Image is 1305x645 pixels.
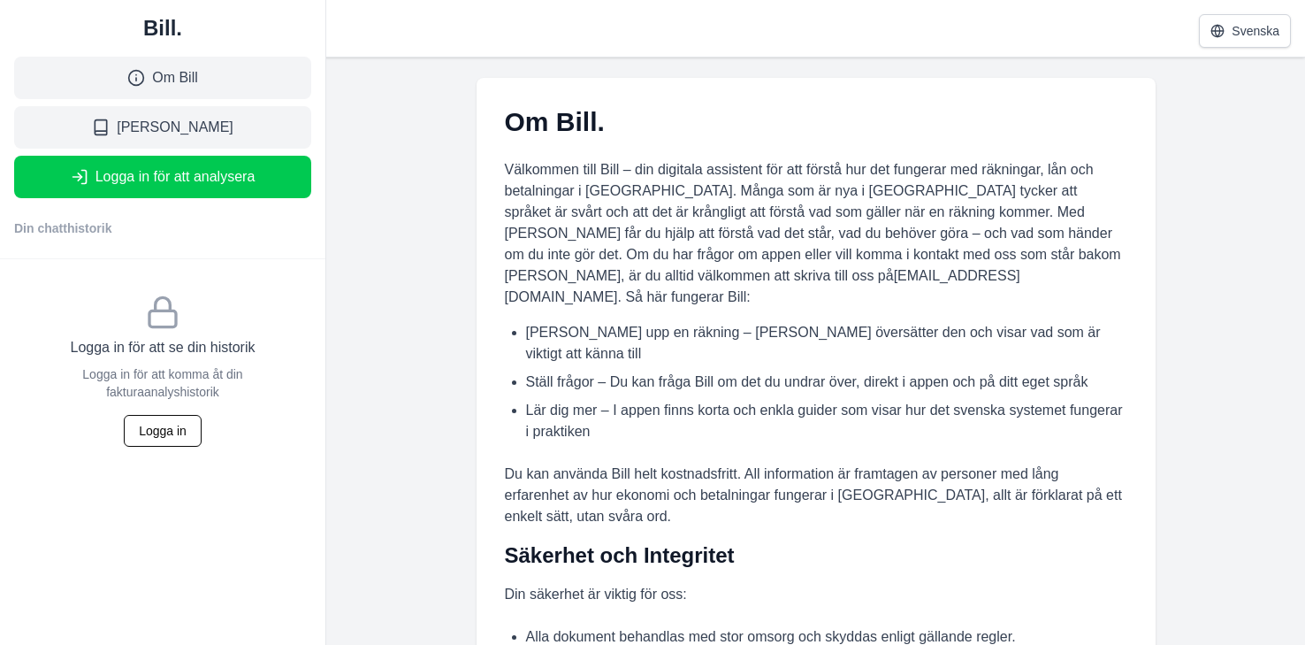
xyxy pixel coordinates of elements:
button: Svenska [1199,14,1291,48]
h2: Din chatthistorik [14,219,111,237]
li: [PERSON_NAME] upp en räkning – [PERSON_NAME] översätter den och visar vad som är viktigt att känn... [526,322,1127,365]
li: Lär dig mer – I appen finns korta och enkla guider som visar hur det svenska systemet fungerar i ... [526,400,1127,442]
a: Logga in [124,423,202,438]
span: Logga in för att analysera [95,166,256,188]
span: [PERSON_NAME] [117,117,233,138]
p: Välkommen till Bill – din digitala assistent för att förstå hur det fungerar med räkningar, lån o... [505,159,1127,308]
button: Logga in för att analysera [14,156,311,198]
p: Logga in för att komma åt din fakturaanalyshistorik [35,365,290,401]
li: Ställ frågor – Du kan fråga Bill om det du undrar över, direkt i appen och på ditt eget språk [526,372,1127,393]
p: Din säkerhet är viktig för oss: [505,584,1127,605]
a: Bill. [14,14,311,42]
p: Du kan använda Bill helt kostnadsfritt. All information är framtagen av personer med lång erfaren... [505,464,1127,527]
button: Logga in [124,415,202,447]
h1: Om Bill. [505,106,1127,138]
a: [PERSON_NAME] [14,106,311,149]
h2: Säkerhet och Integritet [505,541,1127,570]
a: Om Bill [14,57,311,99]
span: Om Bill [152,67,198,88]
h3: Logga in för att se din historik [35,337,290,358]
